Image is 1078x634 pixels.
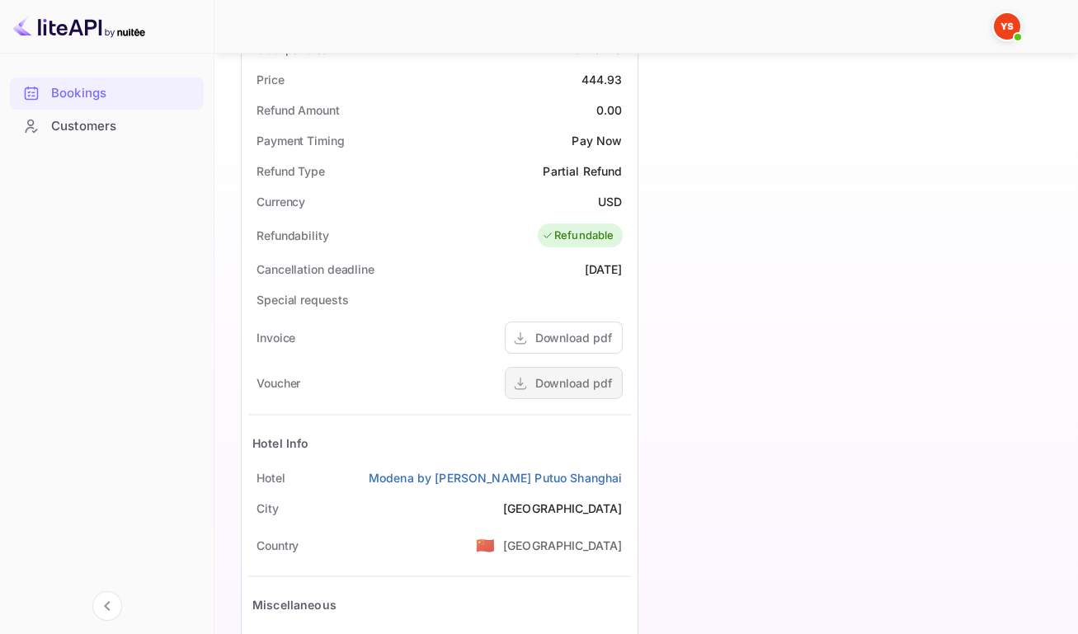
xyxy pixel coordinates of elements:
div: Payment Timing [257,132,345,149]
div: Cancellation deadline [257,261,374,278]
img: LiteAPI logo [13,13,145,40]
div: 0.00 [596,101,623,119]
div: Price [257,71,285,88]
a: Modena by [PERSON_NAME] Putuo Shanghai [369,469,623,486]
div: Refund Amount [257,101,340,119]
div: [GEOGRAPHIC_DATA] [503,500,623,517]
a: Customers [10,110,204,141]
div: City [257,500,279,517]
div: Currency [257,193,305,210]
div: 444.93 [581,71,623,88]
div: Pay Now [572,132,622,149]
div: Refundable [542,228,614,244]
div: Bookings [51,84,195,103]
div: Invoice [257,329,295,346]
div: [GEOGRAPHIC_DATA] [503,537,623,554]
div: USD [598,193,622,210]
div: Download pdf [535,329,612,346]
div: Hotel [257,469,285,486]
button: Collapse navigation [92,591,122,621]
span: United States [476,530,495,560]
div: Customers [51,117,195,136]
div: Refundability [257,227,329,244]
div: Refund Type [257,162,325,180]
div: Country [257,537,299,554]
img: Yandex Support [994,13,1020,40]
div: Download pdf [535,374,612,392]
div: Customers [10,110,204,143]
a: Bookings [10,77,204,108]
div: Special requests [257,291,348,308]
div: Voucher [257,374,300,392]
div: Miscellaneous [252,596,337,613]
div: Partial Refund [543,162,622,180]
div: Hotel Info [252,434,309,452]
div: Bookings [10,77,204,110]
div: [DATE] [585,261,623,278]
